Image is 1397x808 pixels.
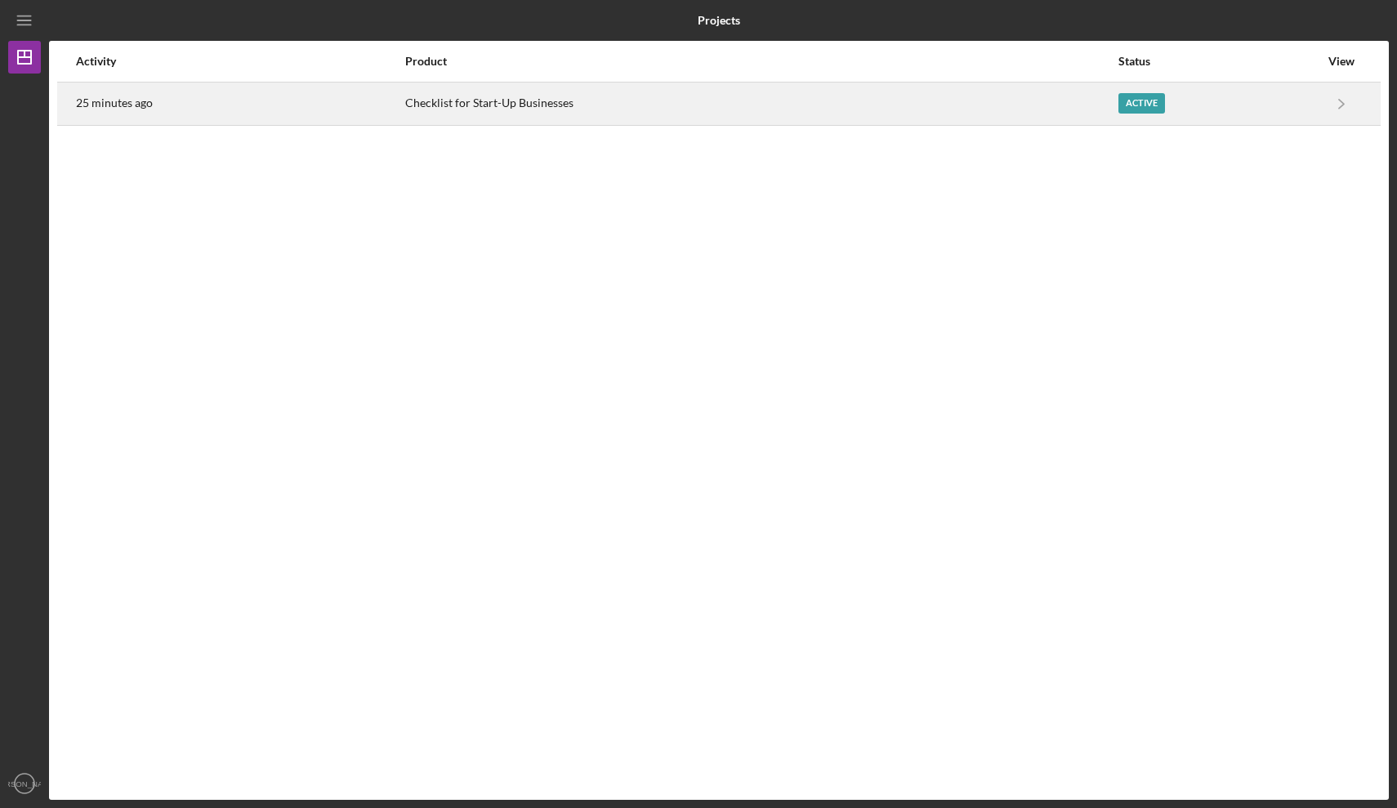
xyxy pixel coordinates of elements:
div: Status [1118,55,1319,68]
button: [PERSON_NAME] [8,767,41,800]
b: Projects [698,14,740,27]
div: View [1321,55,1362,68]
div: Activity [76,55,404,68]
div: Active [1118,93,1165,114]
div: Product [405,55,1117,68]
time: 2025-08-14 03:00 [76,96,153,109]
div: Checklist for Start-Up Businesses [405,83,1117,124]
